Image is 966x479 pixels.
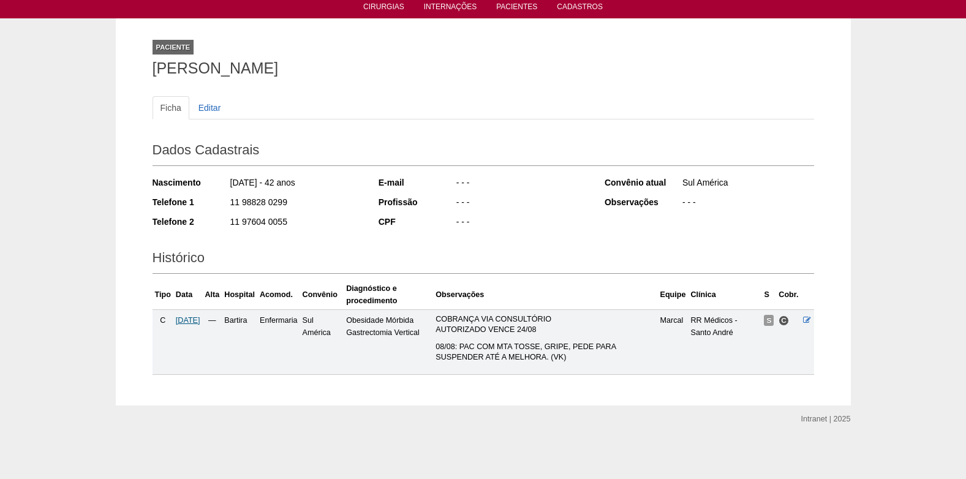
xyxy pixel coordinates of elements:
th: Convênio [300,280,344,310]
div: - - - [681,196,814,211]
th: Clínica [688,280,761,310]
div: - - - [455,176,588,192]
td: — [203,309,222,374]
td: Marcal [658,309,689,374]
div: Telefone 2 [153,216,229,228]
th: Diagnóstico e procedimento [344,280,433,310]
div: - - - [455,216,588,231]
span: Suspensa [764,315,774,326]
div: Convênio atual [605,176,681,189]
th: Equipe [658,280,689,310]
span: Consultório [779,315,789,326]
th: Acomod. [257,280,300,310]
td: Obesidade Mórbida Gastrectomia Vertical [344,309,433,374]
p: COBRANÇA VIA CONSULTÓRIO AUTORIZADO VENCE 24/08 [436,314,655,335]
a: Editar [191,96,229,119]
a: Cirurgias [363,2,404,15]
div: Paciente [153,40,194,55]
td: Sul América [300,309,344,374]
a: Cadastros [557,2,603,15]
th: Observações [433,280,657,310]
a: Ficha [153,96,189,119]
div: 11 97604 0055 [229,216,362,231]
div: CPF [379,216,455,228]
th: S [761,280,776,310]
th: Tipo [153,280,173,310]
div: Sul América [681,176,814,192]
h2: Histórico [153,246,814,274]
div: Nascimento [153,176,229,189]
th: Hospital [222,280,257,310]
a: Pacientes [496,2,537,15]
h1: [PERSON_NAME] [153,61,814,76]
th: Alta [203,280,222,310]
div: Telefone 1 [153,196,229,208]
div: - - - [455,196,588,211]
div: E-mail [379,176,455,189]
p: 08/08: PAC COM MTA TOSSE, GRIPE, PEDE PARA SUSPENDER ATÉ A MELHORA. (VK) [436,342,655,363]
div: [DATE] - 42 anos [229,176,362,192]
td: RR Médicos - Santo André [688,309,761,374]
div: Intranet | 2025 [801,413,851,425]
div: Profissão [379,196,455,208]
h2: Dados Cadastrais [153,138,814,166]
th: Cobr. [776,280,801,310]
td: Bartira [222,309,257,374]
a: Internações [424,2,477,15]
th: Data [173,280,203,310]
div: Observações [605,196,681,208]
div: C [155,314,171,326]
a: [DATE] [176,316,200,325]
td: Enfermaria [257,309,300,374]
div: 11 98828 0299 [229,196,362,211]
